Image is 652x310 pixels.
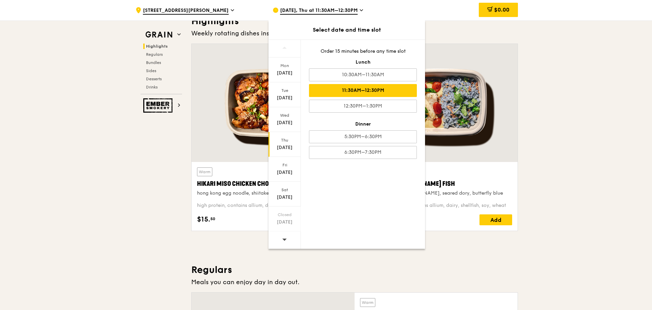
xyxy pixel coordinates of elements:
div: [DATE] [270,169,300,176]
div: Lunch [309,59,417,66]
div: Warm [360,298,375,307]
div: pescatarian, spicy, contains allium, dairy, shellfish, soy, wheat [363,202,512,209]
span: [DATE], Thu at 11:30AM–12:30PM [280,7,358,15]
div: [DATE] [270,219,300,226]
div: Add [479,214,512,225]
div: [DATE] [270,119,300,126]
div: Sat [270,187,300,193]
div: Order 15 minutes before any time slot [309,48,417,55]
div: Thu [270,137,300,143]
img: Grain web logo [143,29,175,41]
div: Warm [197,167,212,176]
span: Highlights [146,44,168,49]
div: [DATE] [270,95,300,101]
div: hong kong egg noodle, shiitake mushroom, roasted carrot [197,190,346,197]
img: Ember Smokery web logo [143,98,175,113]
div: 12:30PM–1:30PM [309,100,417,113]
h3: Regulars [191,264,518,276]
span: Desserts [146,77,162,81]
div: 5:30PM–6:30PM [309,130,417,143]
div: Mon [270,63,300,68]
div: [DATE] [270,70,300,77]
div: 10:30AM–11:30AM [309,68,417,81]
span: Drinks [146,85,158,89]
span: Sides [146,68,156,73]
div: [DATE] [270,144,300,151]
div: Wed [270,113,300,118]
div: Hikari Miso Chicken Chow Mein [197,179,346,189]
div: Fri [270,162,300,168]
div: high protein, contains allium, dairy, egg, soy, wheat [197,202,346,209]
span: [STREET_ADDRESS][PERSON_NAME] [143,7,229,15]
h3: Highlights [191,15,518,27]
span: 50 [210,216,215,222]
span: $15. [197,214,210,225]
div: Tue [270,88,300,93]
div: Closed [270,212,300,217]
div: Dinner [309,121,417,128]
span: $0.00 [494,6,509,13]
div: Select date and time slot [268,26,425,34]
span: Bundles [146,60,161,65]
div: 11:30AM–12:30PM [309,84,417,97]
span: Regulars [146,52,163,57]
div: Weekly rotating dishes inspired by flavours from around the world. [191,29,518,38]
div: Thai Green [PERSON_NAME] Fish [363,179,512,189]
div: Meals you can enjoy day in day out. [191,277,518,287]
div: thai style green [PERSON_NAME], seared dory, butterfly blue pea rice [363,190,512,203]
div: [DATE] [270,194,300,201]
div: 6:30PM–7:30PM [309,146,417,159]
